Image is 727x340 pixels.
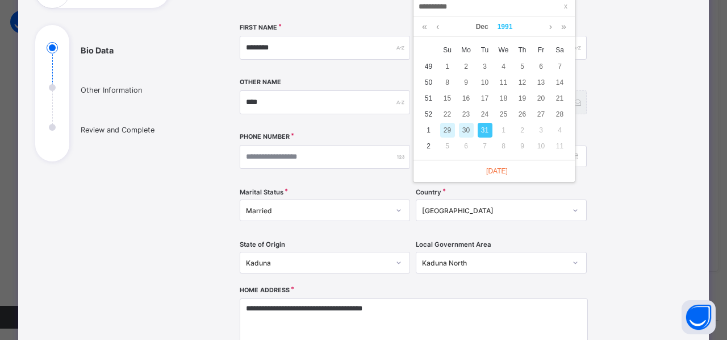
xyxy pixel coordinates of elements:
[457,42,475,59] th: Mon
[440,91,455,106] div: 15
[457,59,475,74] td: December 2, 1991
[419,138,438,154] td: 2
[513,90,532,106] td: December 19, 1991
[422,259,565,267] div: Kaduna North
[553,123,567,138] div: 4
[422,206,565,215] div: [GEOGRAPHIC_DATA]
[494,74,513,90] td: December 11, 1991
[459,123,474,138] div: 30
[496,139,511,154] div: 8
[459,139,474,154] div: 6
[475,106,494,122] td: December 24, 1991
[532,45,550,55] span: Fr
[532,122,550,138] td: January 3, 1992
[481,166,508,176] a: [DATE]
[438,90,457,106] td: December 15, 1991
[550,42,569,59] th: Sat
[494,42,513,59] th: Wed
[550,138,569,154] td: January 11, 1992
[440,75,455,90] div: 8
[532,74,550,90] td: December 13, 1991
[553,91,567,106] div: 21
[416,241,491,248] span: Local Government Area
[553,139,567,154] div: 11
[246,259,389,267] div: Kaduna
[532,59,550,74] td: December 6, 1991
[475,59,494,74] td: December 3, 1991
[459,75,474,90] div: 9
[494,90,513,106] td: December 18, 1991
[440,59,455,74] div: 1
[475,45,494,55] span: Tu
[457,90,475,106] td: December 16, 1991
[438,45,457,55] span: Su
[682,300,716,334] button: Open asap
[558,17,569,36] a: Next year (Control + right)
[494,122,513,138] td: January 1, 1992
[433,17,442,36] a: Previous month (PageUp)
[532,42,550,59] th: Fri
[515,123,530,138] div: 2
[459,91,474,106] div: 16
[494,106,513,122] td: December 25, 1991
[478,139,492,154] div: 7
[550,45,569,55] span: Sa
[475,74,494,90] td: December 10, 1991
[532,138,550,154] td: January 10, 1992
[459,107,474,122] div: 23
[494,59,513,74] td: December 4, 1991
[438,122,457,138] td: December 29, 1991
[438,138,457,154] td: January 5, 1992
[550,90,569,106] td: December 21, 1991
[240,24,277,31] label: First Name
[419,17,430,36] a: Last year (Control + left)
[496,123,511,138] div: 1
[240,241,285,248] span: State of Origin
[438,74,457,90] td: December 8, 1991
[515,59,530,74] div: 5
[478,91,492,106] div: 17
[478,75,492,90] div: 10
[416,188,441,196] span: Country
[240,287,290,294] label: Home Address
[419,122,438,138] td: 1
[475,90,494,106] td: December 17, 1991
[419,90,438,106] td: 51
[419,74,438,90] td: 50
[494,45,513,55] span: We
[534,139,549,154] div: 10
[513,74,532,90] td: December 12, 1991
[457,106,475,122] td: December 23, 1991
[419,106,438,122] td: 52
[534,75,549,90] div: 13
[513,45,532,55] span: Th
[550,106,569,122] td: December 28, 1991
[550,74,569,90] td: December 14, 1991
[478,107,492,122] div: 24
[550,59,569,74] td: December 7, 1991
[475,122,494,138] td: December 31, 1991
[419,59,438,74] td: 49
[494,138,513,154] td: January 8, 1992
[240,188,283,196] span: Marital Status
[496,59,511,74] div: 4
[515,139,530,154] div: 9
[546,17,555,36] a: Next month (PageDown)
[478,59,492,74] div: 3
[459,59,474,74] div: 2
[513,59,532,74] td: December 5, 1991
[513,42,532,59] th: Thu
[532,106,550,122] td: December 27, 1991
[534,107,549,122] div: 27
[457,138,475,154] td: January 6, 1992
[515,107,530,122] div: 26
[457,45,475,55] span: Mo
[515,91,530,106] div: 19
[438,42,457,59] th: Sun
[475,138,494,154] td: January 7, 1992
[240,133,290,140] label: Phone Number
[438,59,457,74] td: December 1, 1991
[496,75,511,90] div: 11
[496,91,511,106] div: 18
[553,75,567,90] div: 14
